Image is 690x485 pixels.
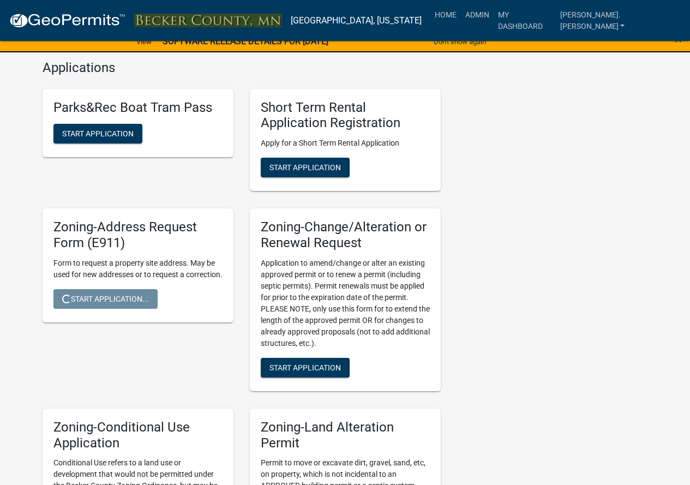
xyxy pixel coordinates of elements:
[62,129,134,138] span: Start Application
[430,4,461,25] a: Home
[461,4,494,25] a: Admin
[429,33,490,51] button: Don't show again
[62,294,149,303] span: Start Application...
[494,4,556,37] a: My Dashboard
[53,219,223,251] h5: Zoning-Address Request Form (E911)
[53,258,223,280] p: Form to request a property site address. May be used for new addresses or to request a correction.
[261,258,430,349] p: Application to amend/change or alter an existing approved permit or to renew a permit (including ...
[261,420,430,451] h5: Zoning-Land Alteration Permit
[675,33,682,46] button: Close
[53,100,223,116] h5: Parks&Rec Boat Tram Pass
[261,100,430,131] h5: Short Term Rental Application Registration
[132,33,156,51] a: View
[261,137,430,149] p: Apply for a Short Term Rental Application
[53,124,142,143] button: Start Application
[269,163,341,172] span: Start Application
[556,4,681,37] a: [PERSON_NAME].[PERSON_NAME]
[261,358,350,378] button: Start Application
[53,289,158,309] button: Start Application...
[53,420,223,451] h5: Zoning-Conditional Use Application
[261,158,350,177] button: Start Application
[43,60,441,76] h4: Applications
[291,11,422,30] a: [GEOGRAPHIC_DATA], [US_STATE]
[134,14,282,28] img: Becker County, Minnesota
[269,363,341,372] span: Start Application
[163,36,328,46] strong: SOFTWARE RELEASE DETAILS FOR [DATE]
[261,219,430,251] h5: Zoning-Change/Alteration or Renewal Request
